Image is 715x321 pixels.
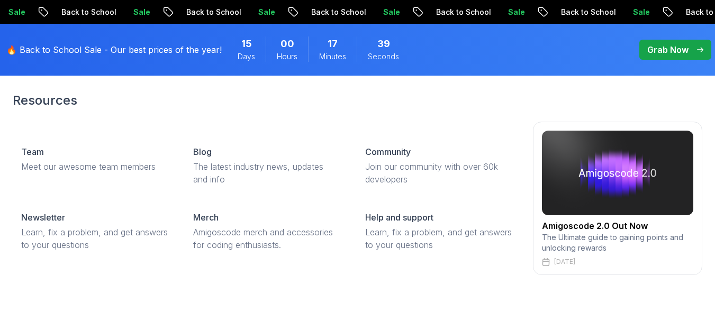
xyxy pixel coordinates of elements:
p: Back to School [146,7,218,17]
p: The Ultimate guide to gaining points and unlocking rewards [542,232,693,253]
p: Merch [193,211,219,224]
span: 15 Days [241,36,252,51]
p: Sale [218,7,252,17]
p: Community [365,145,411,158]
p: Join our community with over 60k developers [365,160,512,186]
a: amigoscode 2.0Amigoscode 2.0 Out NowThe Ultimate guide to gaining points and unlocking rewards[DATE] [533,122,702,275]
p: Sale [468,7,502,17]
p: Grab Now [647,43,689,56]
p: Back to School [271,7,343,17]
p: Learn, fix a problem, and get answers to your questions [21,226,168,251]
p: The latest industry news, updates and info [193,160,340,186]
a: BlogThe latest industry news, updates and info [185,137,348,194]
span: 39 Seconds [377,36,390,51]
p: Newsletter [21,211,65,224]
span: Hours [277,51,297,62]
img: amigoscode 2.0 [542,131,693,215]
p: Back to School [396,7,468,17]
h2: Resources [13,92,702,109]
a: Help and supportLearn, fix a problem, and get answers to your questions [357,203,520,260]
span: Minutes [319,51,346,62]
h2: Amigoscode 2.0 Out Now [542,219,693,232]
span: Days [238,51,255,62]
span: 17 Minutes [328,36,338,51]
span: Seconds [368,51,399,62]
p: Back to School [521,7,593,17]
p: Sale [343,7,377,17]
p: Sale [593,7,627,17]
p: Team [21,145,44,158]
p: Meet our awesome team members [21,160,168,173]
a: MerchAmigoscode merch and accessories for coding enthusiasts. [185,203,348,260]
p: Blog [193,145,212,158]
span: 0 Hours [280,36,294,51]
p: Learn, fix a problem, and get answers to your questions [365,226,512,251]
p: Sale [93,7,127,17]
p: Back to School [21,7,93,17]
a: TeamMeet our awesome team members [13,137,176,181]
a: CommunityJoin our community with over 60k developers [357,137,520,194]
a: NewsletterLearn, fix a problem, and get answers to your questions [13,203,176,260]
p: 🔥 Back to School Sale - Our best prices of the year! [6,43,222,56]
p: Amigoscode merch and accessories for coding enthusiasts. [193,226,340,251]
p: [DATE] [554,258,575,266]
p: Help and support [365,211,433,224]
